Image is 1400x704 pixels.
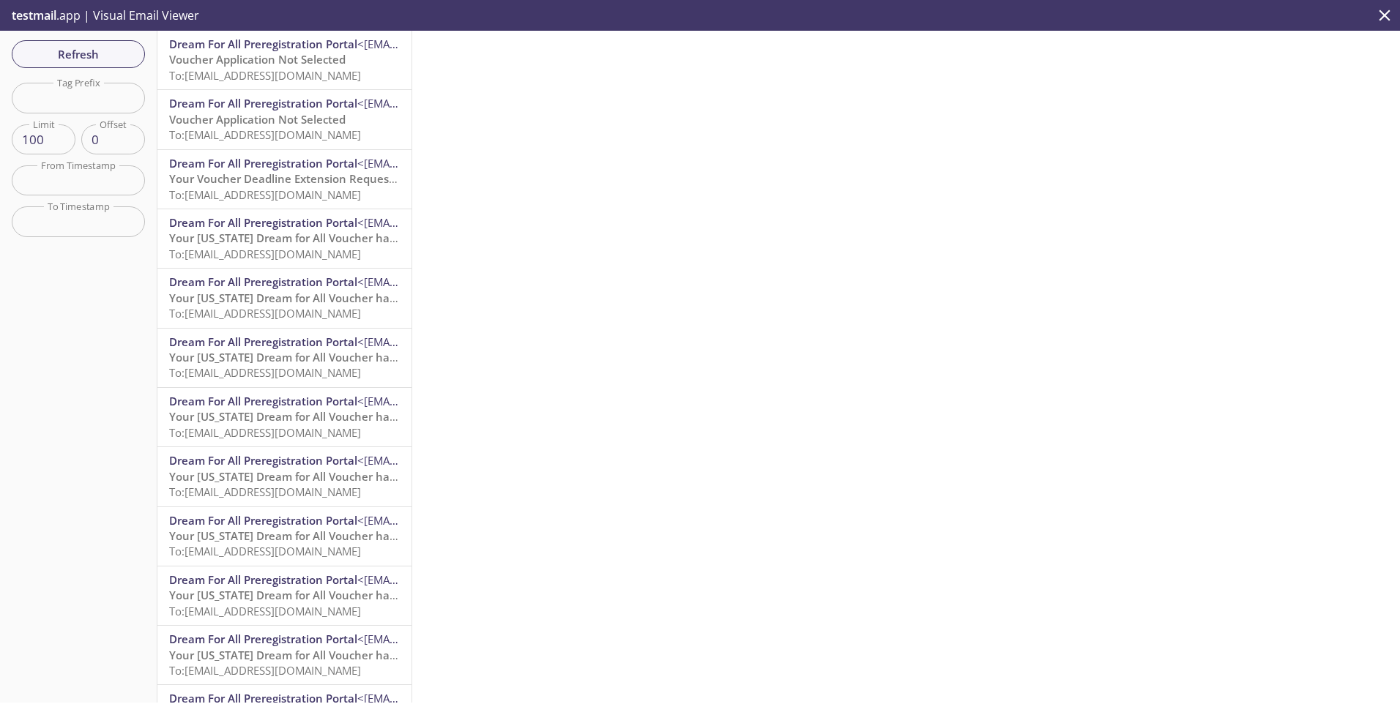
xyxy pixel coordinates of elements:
span: Your [US_STATE] Dream for All Voucher has been Reissued! [169,588,478,602]
span: <[EMAIL_ADDRESS][DOMAIN_NAME]> [357,156,547,171]
span: <[EMAIL_ADDRESS][DOMAIN_NAME]> [357,572,547,587]
span: testmail [12,7,56,23]
span: Voucher Application Not Selected [169,112,346,127]
span: <[EMAIL_ADDRESS][DOMAIN_NAME]> [357,513,547,528]
div: Dream For All Preregistration Portal<[EMAIL_ADDRESS][DOMAIN_NAME]>Voucher Application Not Selecte... [157,90,412,149]
span: Your [US_STATE] Dream for All Voucher has been Reissued! [169,528,478,543]
span: Voucher Application Not Selected [169,52,346,67]
span: <[EMAIL_ADDRESS][DOMAIN_NAME]> [357,632,547,646]
span: To: [EMAIL_ADDRESS][DOMAIN_NAME] [169,68,361,83]
span: <[EMAIL_ADDRESS][DOMAIN_NAME]> [357,274,547,289]
span: To: [EMAIL_ADDRESS][DOMAIN_NAME] [169,365,361,380]
div: Dream For All Preregistration Portal<[EMAIL_ADDRESS][DOMAIN_NAME]>Your [US_STATE] Dream for All V... [157,626,412,684]
span: To: [EMAIL_ADDRESS][DOMAIN_NAME] [169,484,361,499]
span: <[EMAIL_ADDRESS][DOMAIN_NAME]> [357,37,547,51]
div: Dream For All Preregistration Portal<[EMAIL_ADDRESS][DOMAIN_NAME]>Your [US_STATE] Dream for All V... [157,329,412,387]
span: Dream For All Preregistration Portal [169,156,357,171]
div: Dream For All Preregistration Portal<[EMAIL_ADDRESS][DOMAIN_NAME]>Your [US_STATE] Dream for All V... [157,447,412,506]
span: Dream For All Preregistration Portal [169,274,357,289]
div: Dream For All Preregistration Portal<[EMAIL_ADDRESS][DOMAIN_NAME]>Your Voucher Deadline Extension... [157,150,412,209]
span: To: [EMAIL_ADDRESS][DOMAIN_NAME] [169,187,361,202]
span: To: [EMAIL_ADDRESS][DOMAIN_NAME] [169,247,361,261]
span: To: [EMAIL_ADDRESS][DOMAIN_NAME] [169,544,361,558]
span: <[EMAIL_ADDRESS][DOMAIN_NAME]> [357,334,547,349]
span: Dream For All Preregistration Portal [169,394,357,408]
span: Your [US_STATE] Dream for All Voucher has been Reissued! [169,350,478,364]
div: Dream For All Preregistration Portal<[EMAIL_ADDRESS][DOMAIN_NAME]>Your [US_STATE] Dream for All V... [157,507,412,566]
span: Dream For All Preregistration Portal [169,334,357,349]
span: Dream For All Preregistration Portal [169,632,357,646]
span: <[EMAIL_ADDRESS][DOMAIN_NAME]> [357,453,547,468]
span: Your [US_STATE] Dream for All Voucher has been Reissued! [169,291,478,305]
span: Your [US_STATE] Dream for All Voucher has been Reissued! [169,231,478,245]
span: Your Voucher Deadline Extension Request Has Been Approved [169,171,500,186]
span: Dream For All Preregistration Portal [169,96,357,111]
div: Dream For All Preregistration Portal<[EMAIL_ADDRESS][DOMAIN_NAME]>Your [US_STATE] Dream for All V... [157,566,412,625]
span: Your [US_STATE] Dream for All Voucher has been Reissued! [169,409,478,424]
div: Dream For All Preregistration Portal<[EMAIL_ADDRESS][DOMAIN_NAME]>Your [US_STATE] Dream for All V... [157,388,412,446]
span: To: [EMAIL_ADDRESS][DOMAIN_NAME] [169,127,361,142]
span: Your [US_STATE] Dream for All Voucher has been Reissued! [169,469,478,484]
div: Dream For All Preregistration Portal<[EMAIL_ADDRESS][DOMAIN_NAME]>Your [US_STATE] Dream for All V... [157,209,412,268]
div: Dream For All Preregistration Portal<[EMAIL_ADDRESS][DOMAIN_NAME]>Your [US_STATE] Dream for All V... [157,269,412,327]
div: Dream For All Preregistration Portal<[EMAIL_ADDRESS][DOMAIN_NAME]>Voucher Application Not Selecte... [157,31,412,89]
span: Dream For All Preregistration Portal [169,572,357,587]
span: To: [EMAIL_ADDRESS][DOMAIN_NAME] [169,306,361,321]
span: Dream For All Preregistration Portal [169,513,357,528]
button: Refresh [12,40,145,68]
span: <[EMAIL_ADDRESS][DOMAIN_NAME]> [357,96,547,111]
span: <[EMAIL_ADDRESS][DOMAIN_NAME]> [357,394,547,408]
span: Your [US_STATE] Dream for All Voucher has been Reissued! [169,648,478,662]
span: Refresh [23,45,133,64]
span: Dream For All Preregistration Portal [169,215,357,230]
span: To: [EMAIL_ADDRESS][DOMAIN_NAME] [169,663,361,678]
span: <[EMAIL_ADDRESS][DOMAIN_NAME]> [357,215,547,230]
span: Dream For All Preregistration Portal [169,37,357,51]
span: To: [EMAIL_ADDRESS][DOMAIN_NAME] [169,604,361,618]
span: To: [EMAIL_ADDRESS][DOMAIN_NAME] [169,425,361,440]
span: Dream For All Preregistration Portal [169,453,357,468]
